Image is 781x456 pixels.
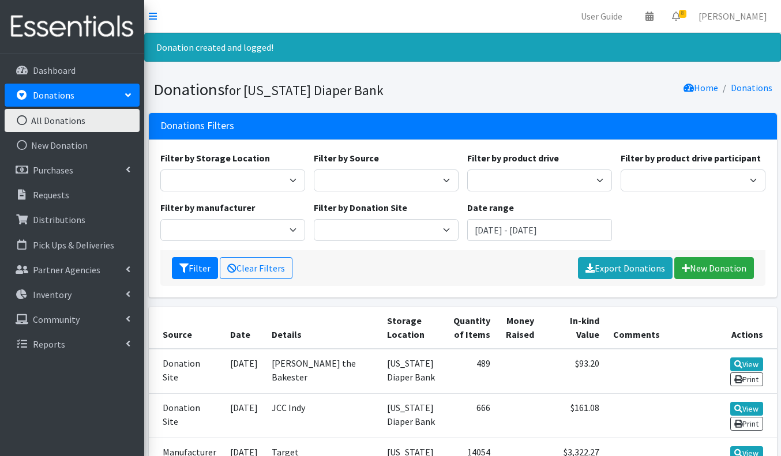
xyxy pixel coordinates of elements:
td: 666 [444,393,497,438]
span: 8 [679,10,686,18]
th: Details [265,307,380,349]
th: Storage Location [380,307,444,349]
a: Donations [731,82,772,93]
small: for [US_STATE] Diaper Bank [224,82,384,99]
p: Inventory [33,289,72,300]
a: Inventory [5,283,140,306]
p: Dashboard [33,65,76,76]
p: Community [33,314,80,325]
a: Community [5,308,140,331]
p: Partner Agencies [33,264,100,276]
th: Actions [722,307,776,349]
label: Filter by Donation Site [314,201,407,214]
td: [DATE] [223,349,265,394]
button: Filter [172,257,218,279]
a: Print [730,372,763,386]
a: All Donations [5,109,140,132]
td: 489 [444,349,497,394]
a: 8 [663,5,689,28]
label: Filter by Storage Location [160,151,270,165]
td: $93.20 [541,349,606,394]
label: Date range [467,201,514,214]
a: Requests [5,183,140,206]
p: Reports [33,338,65,350]
a: New Donation [5,134,140,157]
a: User Guide [572,5,632,28]
div: Donation created and logged! [144,33,781,62]
img: HumanEssentials [5,7,140,46]
a: View [730,402,763,416]
a: View [730,357,763,371]
td: Donation Site [149,349,224,394]
th: In-kind Value [541,307,606,349]
a: Reports [5,333,140,356]
td: [PERSON_NAME] the Bakester [265,349,380,394]
td: Donation Site [149,393,224,438]
label: Filter by product drive participant [621,151,761,165]
h3: Donations Filters [160,120,234,132]
a: Purchases [5,159,140,182]
label: Filter by Source [314,151,379,165]
label: Filter by manufacturer [160,201,255,214]
a: New Donation [674,257,754,279]
input: January 1, 2011 - December 31, 2011 [467,219,612,241]
a: Print [730,417,763,431]
a: Pick Ups & Deliveries [5,233,140,257]
h1: Donations [153,80,459,100]
a: Distributions [5,208,140,231]
th: Money Raised [497,307,541,349]
a: [PERSON_NAME] [689,5,776,28]
a: Dashboard [5,59,140,82]
th: Quantity of Items [444,307,497,349]
th: Comments [606,307,722,349]
a: Home [684,82,718,93]
td: [US_STATE] Diaper Bank [380,349,444,394]
p: Pick Ups & Deliveries [33,239,114,251]
td: JCC Indy [265,393,380,438]
td: [US_STATE] Diaper Bank [380,393,444,438]
a: Export Donations [578,257,673,279]
p: Donations [33,89,74,101]
a: Donations [5,84,140,107]
p: Purchases [33,164,73,176]
th: Source [149,307,224,349]
a: Clear Filters [220,257,292,279]
td: [DATE] [223,393,265,438]
label: Filter by product drive [467,151,559,165]
p: Distributions [33,214,85,225]
p: Requests [33,189,69,201]
th: Date [223,307,265,349]
a: Partner Agencies [5,258,140,281]
td: $161.08 [541,393,606,438]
